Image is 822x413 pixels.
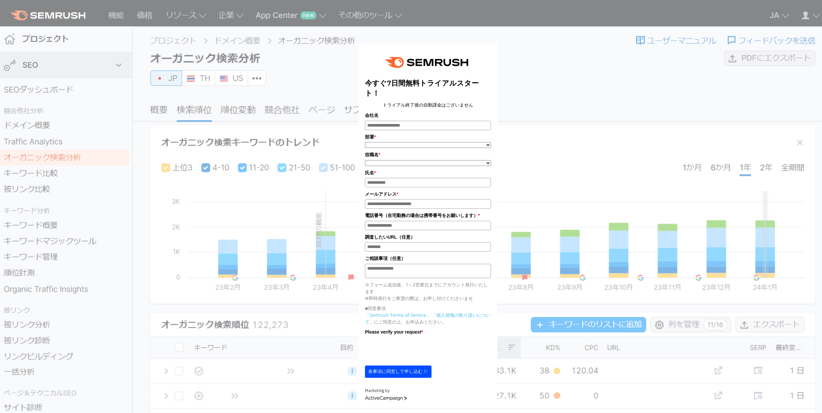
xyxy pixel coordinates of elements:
a: 「Semrush Terms of Service」 [365,312,431,318]
div: Marketing by [365,387,491,394]
label: 部署 [365,133,491,140]
center: トライアル終了後の自動課金はございません [365,101,491,108]
label: 電話番号（在宅勤務の場合は携帯番号をお願いします） [365,212,491,219]
img: e6a379fe-ca9f-484e-8561-e79cf3a04b3f.png [381,50,475,75]
p: にご同意の上、お申込みください。 [365,312,491,325]
p: ※フォーム送信後、1～2営業日までにアカウント発行いたします ※即時発行をご希望の際は、お申し付けくださいませ [365,281,491,302]
label: 氏名 [365,169,491,176]
label: メールアドレス [365,191,491,198]
a: 「個人情報の取り扱いについて」 [365,312,491,325]
label: 会社名 [365,112,491,119]
title: 今すぐ7日間無料トライアルスタート！ [365,78,491,98]
label: ご相談事項（任意） [365,255,491,262]
iframe: reCAPTCHA [365,337,463,362]
label: 役職名 [365,151,491,158]
p: ■同意事項 [365,305,491,312]
label: 調査したいURL（任意） [365,233,491,241]
button: 各事項に同意して申し込む ▷ [365,366,432,378]
label: Please verify your request [365,328,491,336]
